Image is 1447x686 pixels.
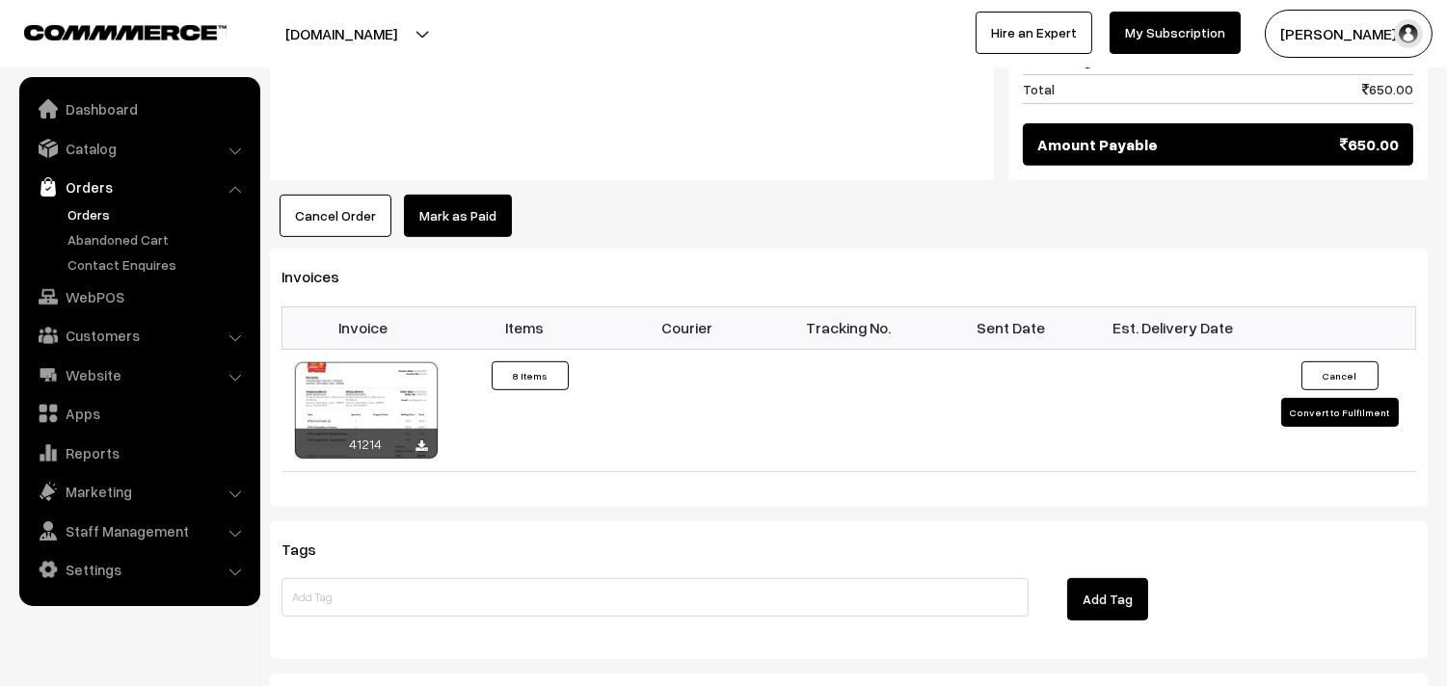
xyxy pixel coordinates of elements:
[492,361,569,390] button: 8 Items
[768,306,930,349] th: Tracking No.
[281,578,1029,617] input: Add Tag
[606,306,768,349] th: Courier
[1301,361,1379,390] button: Cancel
[24,435,254,470] a: Reports
[1362,79,1413,99] span: 650.00
[1092,306,1254,349] th: Est. Delivery Date
[24,474,254,509] a: Marketing
[1037,133,1158,156] span: Amount Payable
[295,429,438,459] div: 41214
[930,306,1092,349] th: Sent Date
[1265,10,1433,58] button: [PERSON_NAME] s…
[444,306,606,349] th: Items
[1110,12,1241,54] a: My Subscription
[1281,398,1399,427] button: Convert to Fulfilment
[282,306,444,349] th: Invoice
[1067,578,1148,620] button: Add Tag
[24,552,254,587] a: Settings
[1340,133,1399,156] span: 650.00
[404,195,512,237] a: Mark as Paid
[24,514,254,548] a: Staff Management
[24,396,254,431] a: Apps
[1394,19,1423,48] img: user
[63,229,254,250] a: Abandoned Cart
[24,25,227,40] img: COMMMERCE
[24,170,254,204] a: Orders
[280,195,391,237] button: Cancel Order
[24,279,254,314] a: WebPOS
[24,19,193,42] a: COMMMERCE
[281,267,362,286] span: Invoices
[1023,79,1055,99] span: Total
[24,92,254,126] a: Dashboard
[218,10,465,58] button: [DOMAIN_NAME]
[63,254,254,275] a: Contact Enquires
[24,357,254,392] a: Website
[24,131,254,166] a: Catalog
[63,204,254,224] a: Orders
[976,12,1092,54] a: Hire an Expert
[24,318,254,353] a: Customers
[281,540,339,559] span: Tags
